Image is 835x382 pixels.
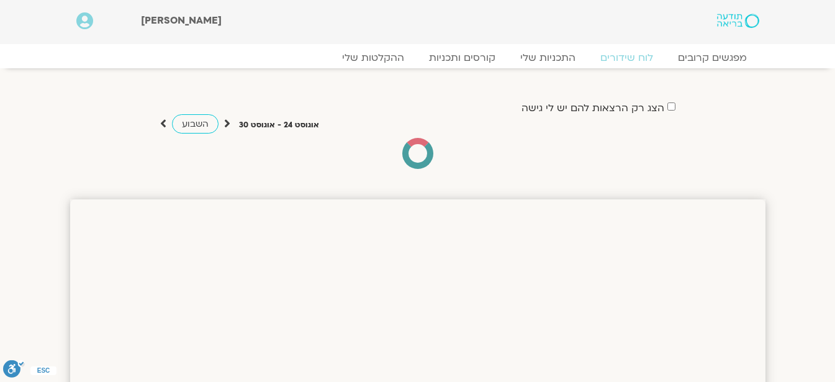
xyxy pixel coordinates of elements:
[239,119,319,132] p: אוגוסט 24 - אוגוסט 30
[417,52,508,64] a: קורסים ותכניות
[141,14,222,27] span: [PERSON_NAME]
[588,52,666,64] a: לוח שידורים
[330,52,417,64] a: ההקלטות שלי
[182,118,209,130] span: השבוע
[76,52,759,64] nav: Menu
[666,52,759,64] a: מפגשים קרובים
[521,102,664,114] label: הצג רק הרצאות להם יש לי גישה
[172,114,219,134] a: השבוע
[508,52,588,64] a: התכניות שלי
